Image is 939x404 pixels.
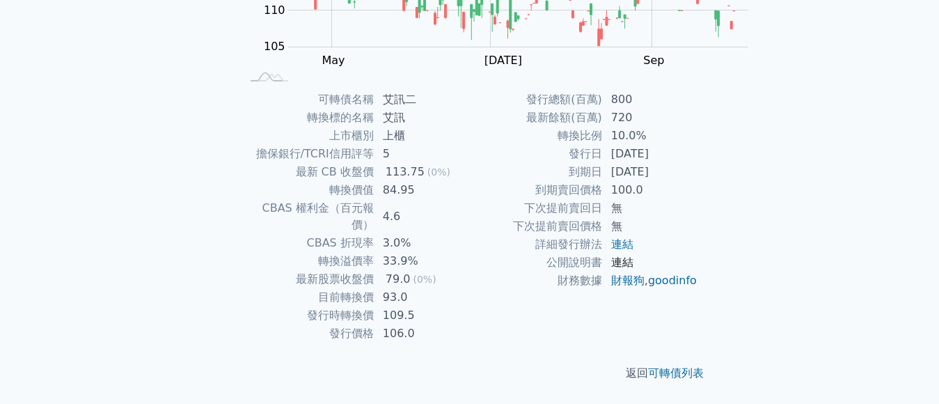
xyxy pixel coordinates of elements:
td: 3.0% [374,234,470,252]
td: 最新餘額(百萬) [470,109,603,127]
a: 可轉債列表 [648,366,704,380]
td: 詳細發行辦法 [470,235,603,254]
td: [DATE] [603,145,698,163]
td: 800 [603,91,698,109]
tspan: May [322,54,345,67]
td: CBAS 折現率 [242,234,374,252]
td: 財務數據 [470,272,603,290]
td: CBAS 權利金（百元報價） [242,199,374,234]
a: 連結 [611,256,633,269]
td: 擔保銀行/TCRI信用評等 [242,145,374,163]
td: 93.0 [374,288,470,306]
tspan: [DATE] [484,54,522,67]
tspan: 105 [264,40,285,53]
td: 發行時轉換價 [242,306,374,325]
td: 109.5 [374,306,470,325]
td: 到期日 [470,163,603,181]
td: 84.95 [374,181,470,199]
td: 發行總額(百萬) [470,91,603,109]
td: 艾訊 [374,109,470,127]
td: 下次提前賣回價格 [470,217,603,235]
p: 返回 [225,365,715,382]
td: 5 [374,145,470,163]
td: 最新股票收盤價 [242,270,374,288]
td: , [603,272,698,290]
td: 轉換溢價率 [242,252,374,270]
td: 目前轉換價 [242,288,374,306]
td: 上櫃 [374,127,470,145]
td: 720 [603,109,698,127]
td: [DATE] [603,163,698,181]
td: 公開說明書 [470,254,603,272]
td: 發行日 [470,145,603,163]
td: 轉換標的名稱 [242,109,374,127]
td: 無 [603,217,698,235]
td: 可轉債名稱 [242,91,374,109]
span: (0%) [413,274,436,285]
td: 艾訊二 [374,91,470,109]
td: 100.0 [603,181,698,199]
td: 10.0% [603,127,698,145]
td: 下次提前賣回日 [470,199,603,217]
td: 4.6 [374,199,470,234]
td: 轉換價值 [242,181,374,199]
td: 33.9% [374,252,470,270]
td: 最新 CB 收盤價 [242,163,374,181]
td: 轉換比例 [470,127,603,145]
a: 財報狗 [611,274,645,287]
span: (0%) [427,166,450,178]
a: goodinfo [648,274,697,287]
tspan: 110 [264,3,285,17]
td: 發行價格 [242,325,374,343]
td: 上市櫃別 [242,127,374,145]
td: 無 [603,199,698,217]
div: 79.0 [383,271,413,288]
a: 連結 [611,238,633,251]
td: 到期賣回價格 [470,181,603,199]
td: 106.0 [374,325,470,343]
tspan: Sep [643,54,664,67]
div: 113.75 [383,164,427,180]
